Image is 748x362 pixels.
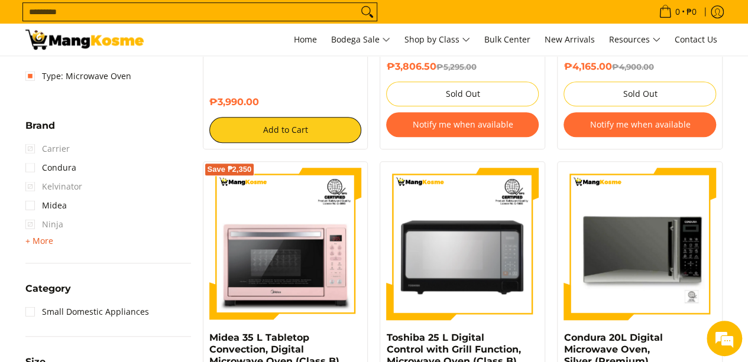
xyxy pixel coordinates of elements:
[325,24,396,56] a: Bodega Sale
[685,8,698,16] span: ₱0
[564,168,716,320] img: 20-liter-digital-microwave-oven-silver-full-front-view-mang-kosme
[669,24,723,56] a: Contact Us
[545,34,595,45] span: New Arrivals
[25,236,53,246] span: + More
[655,5,700,18] span: •
[25,139,70,158] span: Carrier
[404,32,470,47] span: Shop by Class
[25,215,63,234] span: Ninja
[25,67,131,86] a: Type: Microwave Oven
[436,62,476,71] del: ₱5,295.00
[386,168,539,320] img: Toshiba 25 L Digital Control with Grill Function, Microwave Oven (Class B)
[399,24,476,56] a: Shop by Class
[358,3,377,21] button: Search
[386,112,539,137] button: Notify me when available
[611,62,653,71] del: ₱4,900.00
[294,34,317,45] span: Home
[331,32,390,47] span: Bodega Sale
[25,177,82,196] span: Kelvinator
[209,117,362,143] button: Add to Cart
[564,81,716,106] button: Sold Out
[609,32,660,47] span: Resources
[25,284,71,302] summary: Open
[209,168,362,320] img: Midea 35 L Tabletop Convection, Digital Microwave Oven (Class B)
[25,234,53,248] summary: Open
[386,81,539,106] button: Sold Out
[61,66,199,81] div: Chat with us now
[209,96,362,108] h6: ₱3,990.00
[564,112,716,137] button: Notify me when available
[25,284,71,293] span: Category
[25,196,67,215] a: Midea
[25,302,149,321] a: Small Domestic Appliances
[386,61,539,73] h6: ₱3,806.50
[194,6,222,34] div: Minimize live chat window
[25,121,55,139] summary: Open
[564,61,716,73] h6: ₱4,165.00
[603,24,666,56] a: Resources
[478,24,536,56] a: Bulk Center
[25,121,55,131] span: Brand
[484,34,530,45] span: Bulk Center
[25,158,76,177] a: Condura
[675,34,717,45] span: Contact Us
[69,107,163,226] span: We're online!
[539,24,601,56] a: New Arrivals
[25,30,144,50] img: Small Appliances l Mang Kosme: Home Appliances Warehouse Sale Microwave Oven
[208,166,252,173] span: Save ₱2,350
[6,239,225,280] textarea: Type your message and hit 'Enter'
[288,24,323,56] a: Home
[156,24,723,56] nav: Main Menu
[673,8,682,16] span: 0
